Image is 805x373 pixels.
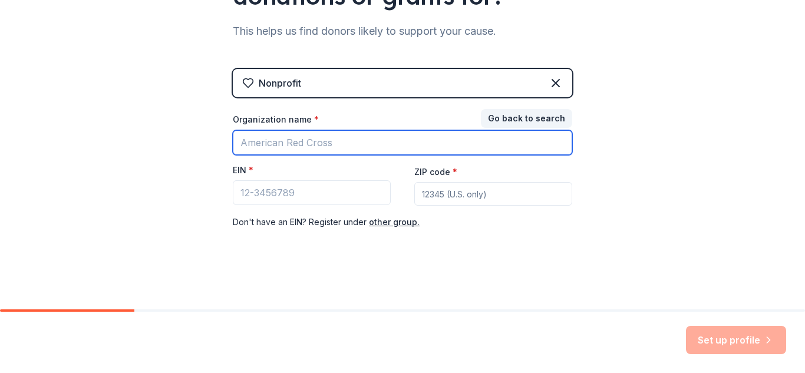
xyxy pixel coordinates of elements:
[369,215,420,229] button: other group.
[233,22,572,41] div: This helps us find donors likely to support your cause.
[233,130,572,155] input: American Red Cross
[259,76,301,90] div: Nonprofit
[233,215,572,229] div: Don ' t have an EIN? Register under
[414,182,572,206] input: 12345 (U.S. only)
[233,180,391,205] input: 12-3456789
[414,166,457,178] label: ZIP code
[233,164,253,176] label: EIN
[481,109,572,128] button: Go back to search
[233,114,319,126] label: Organization name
